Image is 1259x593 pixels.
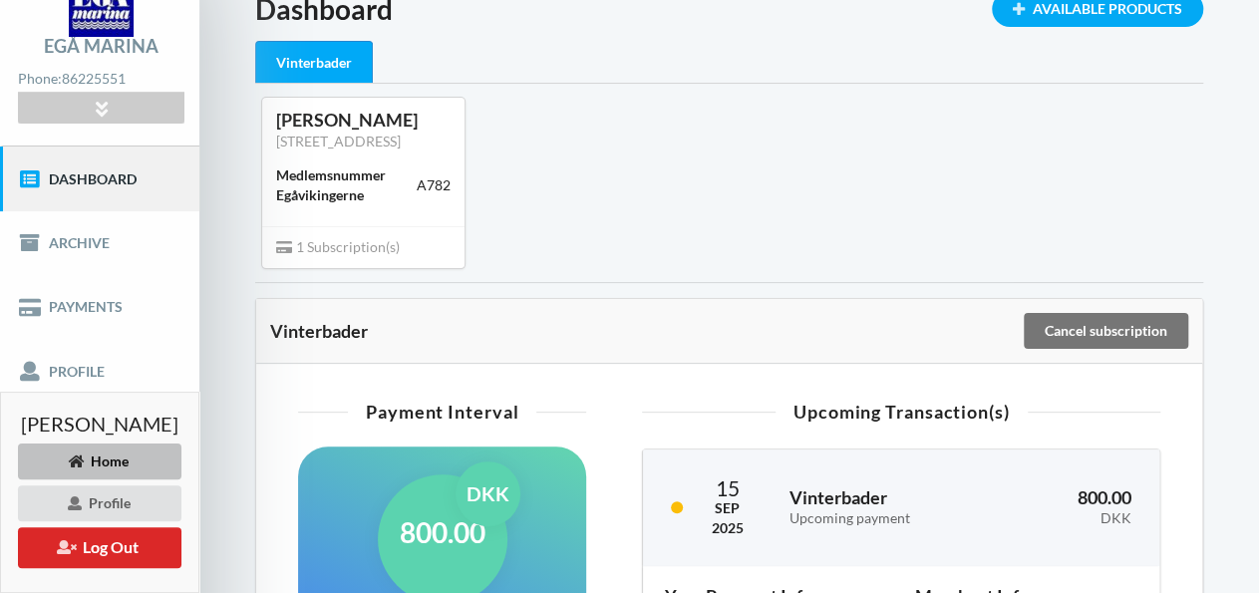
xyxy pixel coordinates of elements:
div: Upcoming Transaction(s) [642,403,1160,421]
div: Vinterbader [270,321,1021,341]
div: Sep [711,498,743,518]
div: Cancel subscription [1024,313,1188,349]
div: DKK [456,461,520,526]
div: 2025 [711,518,743,538]
div: Home [18,444,181,479]
a: [STREET_ADDRESS] [276,133,401,149]
div: 15 [711,477,743,498]
div: Upcoming payment [788,510,979,527]
div: Medlemsnummer Egåvikingerne [276,165,417,205]
div: Profile [18,485,181,521]
span: [PERSON_NAME] [21,414,178,434]
h3: Vinterbader [788,486,979,526]
div: [PERSON_NAME] [276,109,451,132]
div: DKK [1008,510,1131,527]
span: 1 Subscription(s) [276,238,400,255]
div: Egå Marina [44,37,158,55]
h3: 800.00 [1008,486,1131,526]
div: Payment Interval [298,403,586,421]
strong: 86225551 [62,70,126,87]
div: A782 [417,175,451,195]
div: Phone: [18,66,183,93]
button: Log Out [18,527,181,568]
div: Vinterbader [255,41,373,84]
h1: 800.00 [400,514,485,550]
